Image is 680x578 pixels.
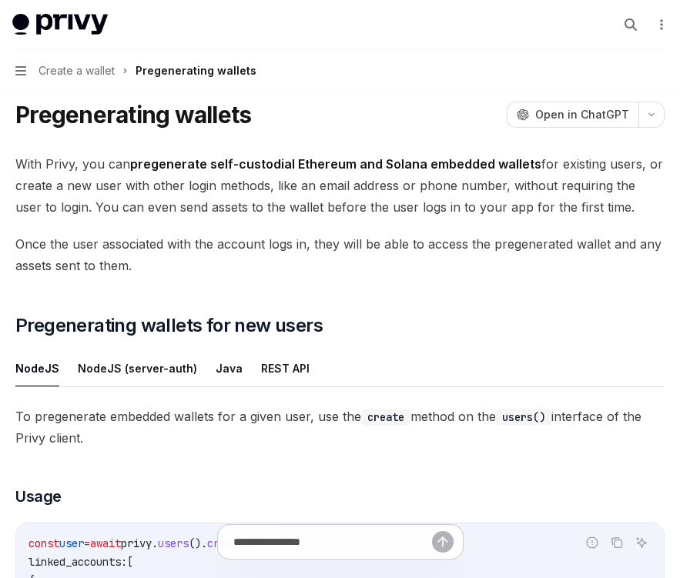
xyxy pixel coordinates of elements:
[216,350,243,386] button: Java
[15,486,62,507] span: Usage
[432,531,454,553] button: Send message
[78,350,197,386] button: NodeJS (server-auth)
[15,101,251,129] h1: Pregenerating wallets
[12,14,108,35] img: light logo
[361,409,410,426] code: create
[535,107,629,122] span: Open in ChatGPT
[496,409,551,426] code: users()
[507,102,638,128] button: Open in ChatGPT
[15,153,665,218] span: With Privy, you can for existing users, or create a new user with other login methods, like an em...
[261,350,310,386] button: REST API
[652,14,668,35] button: More actions
[15,406,665,449] span: To pregenerate embedded wallets for a given user, use the method on the interface of the Privy cl...
[136,62,256,80] div: Pregenerating wallets
[15,233,665,276] span: Once the user associated with the account logs in, they will be able to access the pregenerated w...
[15,313,323,338] span: Pregenerating wallets for new users
[39,62,115,80] span: Create a wallet
[130,156,541,172] strong: pregenerate self-custodial Ethereum and Solana embedded wallets
[15,350,59,386] button: NodeJS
